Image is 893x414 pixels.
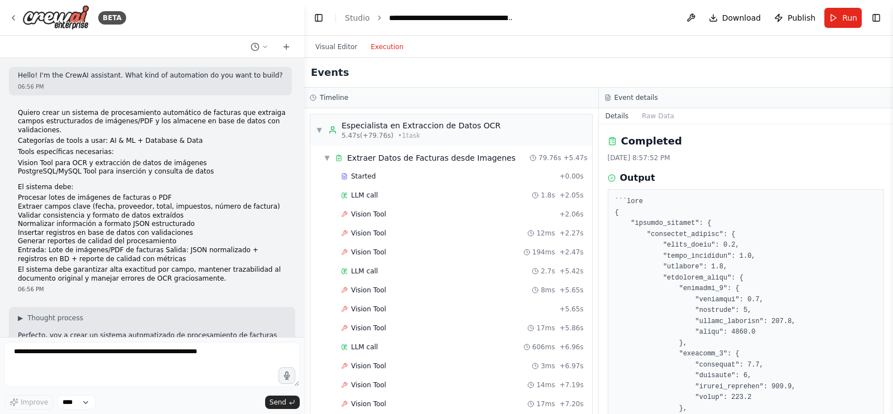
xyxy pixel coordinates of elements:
span: Vision Tool [351,362,386,370]
span: 8ms [541,286,555,295]
span: Vision Tool [351,286,386,295]
span: Run [842,12,857,23]
span: 79.76s [539,153,561,162]
span: • 1 task [398,131,420,140]
h2: Completed [621,133,682,149]
p: Entrada: Lote de imágenes/PDF de facturas Salida: JSON normalizado + registros en BD + reporte de... [18,246,286,263]
span: LLM call [351,191,378,200]
span: 14ms [536,381,555,389]
span: + 2.27s [559,229,583,238]
span: LLM call [351,343,378,352]
button: Run [824,8,862,28]
button: Execution [364,40,410,54]
span: Publish [788,12,815,23]
button: Hide left sidebar [311,10,327,26]
span: + 5.65s [559,286,583,295]
h3: Event details [614,93,658,102]
h3: Timeline [320,93,348,102]
li: Normalizar información a formato JSON estructurado [18,220,286,229]
li: PostgreSQL/MySQL Tool para inserción y consulta de datos [18,167,286,176]
p: El sistema debe: [18,183,286,192]
span: + 5.86s [559,324,583,333]
p: El sistema debe garantizar alta exactitud por campo, mantener trazabilidad al documento original ... [18,266,286,283]
span: 12ms [536,229,555,238]
div: Especialista en Extraccion de Datos OCR [342,120,501,131]
span: + 6.96s [559,343,583,352]
button: Publish [770,8,820,28]
span: Vision Tool [351,399,386,408]
div: BETA [98,11,126,25]
p: Tools específicas necesarias: [18,148,286,157]
span: 1.8s [541,191,555,200]
span: 17ms [536,399,555,408]
p: Categorías de tools a usar: AI & ML + Database & Data [18,137,286,146]
span: Vision Tool [351,305,386,314]
span: + 7.19s [559,381,583,389]
span: ▼ [324,153,330,162]
span: 2.7s [541,267,555,276]
button: Send [265,396,300,409]
div: 06:56 PM [18,285,286,293]
button: Raw Data [635,108,681,124]
button: Show right sidebar [868,10,884,26]
span: + 2.06s [559,210,583,219]
span: + 5.65s [559,305,583,314]
span: Vision Tool [351,210,386,219]
button: Download [704,8,766,28]
span: + 2.47s [559,248,583,257]
li: Generar reportes de calidad del procesamiento [18,237,286,246]
div: Extraer Datos de Facturas desde Imagenes [347,152,516,163]
div: [DATE] 8:57:52 PM [608,153,885,162]
span: ▼ [316,126,323,134]
button: Improve [4,395,53,410]
span: 5.47s (+79.76s) [342,131,393,140]
span: Vision Tool [351,381,386,389]
span: Vision Tool [351,248,386,257]
button: ▶Thought process [18,314,83,322]
p: Perfecto, voy a crear un sistema automatizado de procesamiento de facturas con múltiples agentes ... [18,331,286,358]
span: LLM call [351,267,378,276]
span: + 2.05s [559,191,583,200]
span: 3ms [541,362,555,370]
span: 17ms [536,324,555,333]
img: Logo [22,5,89,30]
li: Procesar lotes de imágenes de facturas o PDF [18,194,286,203]
p: Hello! I'm the CrewAI assistant. What kind of automation do you want to build? [18,71,283,80]
li: Vision Tool para OCR y extracción de datos de imágenes [18,159,286,168]
span: + 7.20s [559,399,583,408]
li: Extraer campos clave (fecha, proveedor, total, impuestos, número de factura) [18,203,286,211]
span: + 5.42s [559,267,583,276]
li: Validar consistencia y formato de datos extraídos [18,211,286,220]
span: 194ms [532,248,555,257]
button: Click to speak your automation idea [279,367,295,384]
button: Switch to previous chat [246,40,273,54]
div: 06:56 PM [18,83,283,91]
span: + 5.47s [563,153,587,162]
li: Insertar registros en base de datos con validaciones [18,229,286,238]
a: Studio [345,13,370,22]
span: Send [270,398,286,407]
span: Improve [21,398,48,407]
span: + 0.00s [559,172,583,181]
h3: Output [620,171,655,185]
span: Vision Tool [351,324,386,333]
span: Started [351,172,376,181]
span: 606ms [532,343,555,352]
button: Details [599,108,636,124]
span: Vision Tool [351,229,386,238]
span: Download [722,12,761,23]
h2: Events [311,65,349,80]
span: Thought process [27,314,83,322]
button: Visual Editor [309,40,364,54]
nav: breadcrumb [345,12,515,23]
span: + 6.97s [559,362,583,370]
button: Start a new chat [277,40,295,54]
p: Quiero crear un sistema de procesamiento automático de facturas que extraiga campos estructurados... [18,109,286,135]
span: ▶ [18,314,23,322]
